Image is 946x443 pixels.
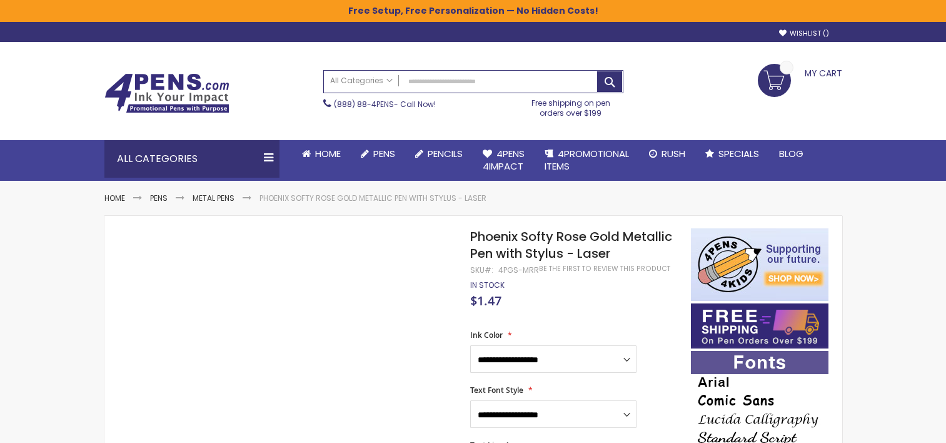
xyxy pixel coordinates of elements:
span: All Categories [330,76,393,86]
img: 4pens 4 kids [691,228,828,301]
div: All Categories [104,140,279,178]
a: 4PROMOTIONALITEMS [535,140,639,181]
span: Pencils [428,147,463,160]
a: Wishlist [779,29,829,38]
div: 4PGS-MRR [498,265,539,275]
a: Blog [769,140,813,168]
span: 4PROMOTIONAL ITEMS [545,147,629,173]
span: In stock [470,280,505,290]
span: Text Font Style [470,385,523,395]
span: 4Pens 4impact [483,147,525,173]
div: Free shipping on pen orders over $199 [518,93,623,118]
a: Pens [150,193,168,203]
span: Phoenix Softy Rose Gold Metallic Pen with Stylus - Laser [470,228,672,262]
a: Home [104,193,125,203]
img: 4Pens Custom Pens and Promotional Products [104,73,229,113]
a: Metal Pens [193,193,234,203]
a: (888) 88-4PENS [334,99,394,109]
img: Free shipping on orders over $199 [691,303,828,349]
a: Specials [695,140,769,168]
span: $1.47 [470,292,501,309]
a: All Categories [324,71,399,91]
span: - Call Now! [334,99,436,109]
span: Pens [373,147,395,160]
span: Specials [718,147,759,160]
a: Be the first to review this product [539,264,670,273]
a: Pens [351,140,405,168]
a: Home [292,140,351,168]
span: Rush [662,147,685,160]
strong: SKU [470,265,493,275]
a: 4Pens4impact [473,140,535,181]
a: Rush [639,140,695,168]
div: Availability [470,280,505,290]
a: Pencils [405,140,473,168]
span: Blog [779,147,803,160]
span: Ink Color [470,330,503,340]
li: Phoenix Softy Rose Gold Metallic Pen with Stylus - Laser [259,193,486,203]
span: Home [315,147,341,160]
